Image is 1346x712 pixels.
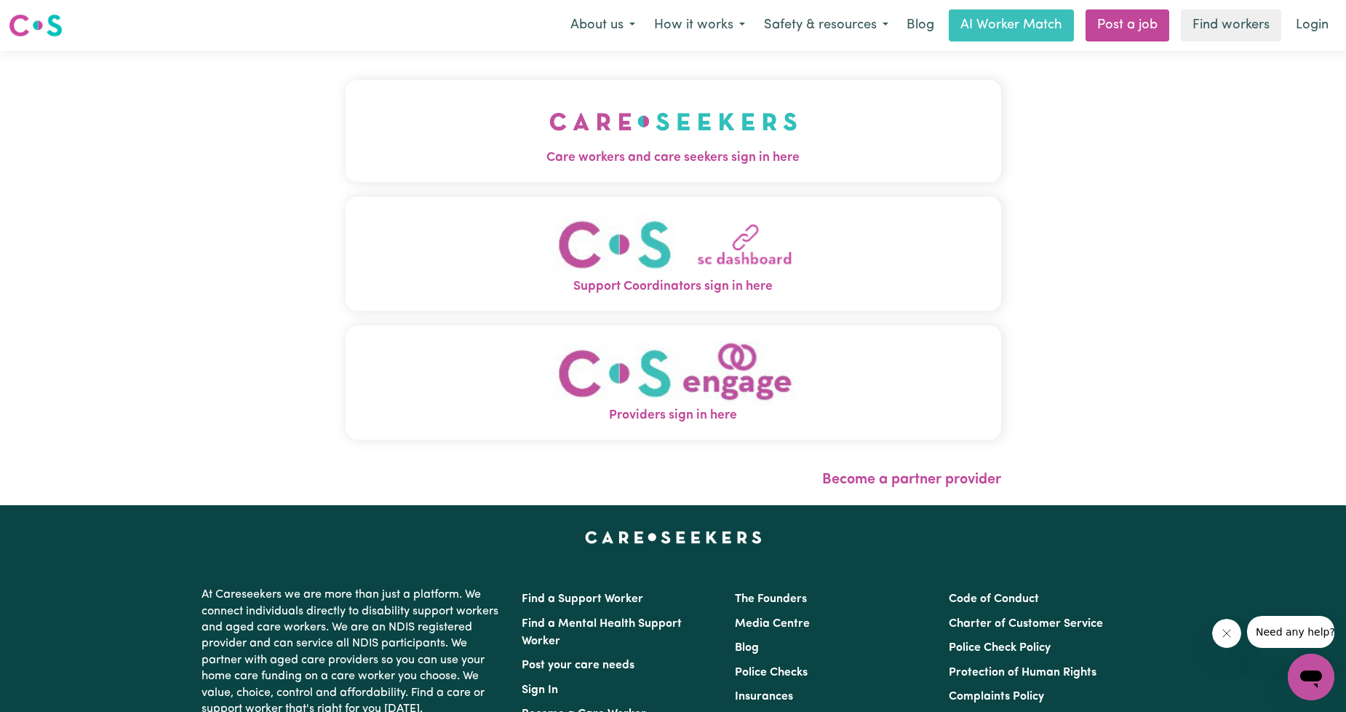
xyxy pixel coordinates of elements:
[522,618,682,647] a: Find a Mental Health Support Worker
[1181,9,1281,41] a: Find workers
[1212,619,1241,648] iframe: Close message
[735,642,759,654] a: Blog
[1288,654,1334,700] iframe: Button to launch messaging window
[949,642,1051,654] a: Police Check Policy
[949,593,1039,605] a: Code of Conduct
[735,593,807,605] a: The Founders
[949,667,1096,679] a: Protection of Human Rights
[949,618,1103,630] a: Charter of Customer Service
[735,691,793,703] a: Insurances
[346,277,1001,296] span: Support Coordinators sign in here
[9,12,63,39] img: Careseekers logo
[645,10,754,41] button: How it works
[561,10,645,41] button: About us
[522,593,643,605] a: Find a Support Worker
[9,9,63,42] a: Careseekers logo
[735,618,810,630] a: Media Centre
[522,684,558,696] a: Sign In
[949,9,1074,41] a: AI Worker Match
[9,10,88,22] span: Need any help?
[346,80,1001,182] button: Care workers and care seekers sign in here
[346,149,1001,167] span: Care workers and care seekers sign in here
[822,472,1001,487] a: Become a partner provider
[1086,9,1169,41] a: Post a job
[1247,616,1334,648] iframe: Message from company
[949,691,1044,703] a: Complaints Policy
[346,406,1001,425] span: Providers sign in here
[898,9,943,41] a: Blog
[346,197,1001,311] button: Support Coordinators sign in here
[346,325,1001,440] button: Providers sign in here
[754,10,898,41] button: Safety & resources
[735,667,808,679] a: Police Checks
[585,531,762,543] a: Careseekers home page
[522,660,634,671] a: Post your care needs
[1287,9,1337,41] a: Login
